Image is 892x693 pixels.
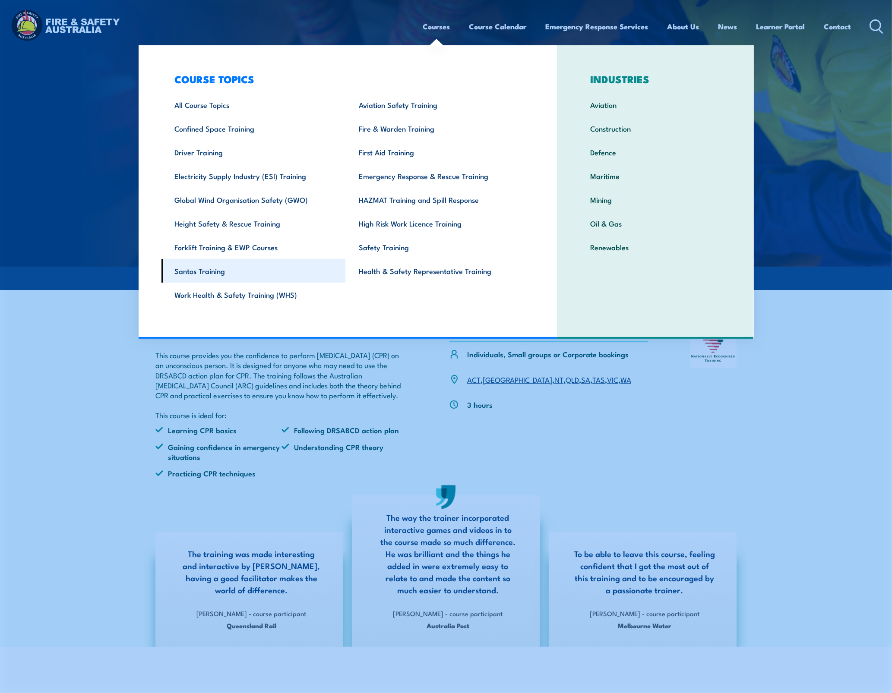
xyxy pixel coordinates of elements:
[467,374,481,384] a: ACT
[469,15,527,38] a: Course Calendar
[155,468,282,478] li: Practicing CPR techniques
[345,259,530,283] a: Health & Safety Representative Training
[581,374,590,384] a: SA
[161,211,346,235] a: Height Safety & Rescue Training
[467,349,629,359] p: Individuals, Small groups or Corporate bookings
[577,93,734,117] a: Aviation
[345,235,530,259] a: Safety Training
[467,375,631,384] p: , , , , , , ,
[423,15,450,38] a: Courses
[282,442,408,462] li: Understanding CPR theory
[345,140,530,164] a: First Aid Training
[196,608,306,618] strong: [PERSON_NAME] - course participant
[155,350,408,400] p: This course provides you the confidence to perform [MEDICAL_DATA] (CPR) on an unconscious person....
[345,188,530,211] a: HAZMAT Training and Spill Response
[161,283,346,306] a: Work Health & Safety Training (WHS)
[161,117,346,140] a: Confined Space Training
[161,140,346,164] a: Driver Training
[393,608,503,618] strong: [PERSON_NAME] - course participant
[577,117,734,140] a: Construction
[181,548,322,596] p: The training was made interesting and interactive by [PERSON_NAME], having a good facilitator mak...
[377,621,518,630] span: Australia Post
[574,548,715,596] p: To be able to leave this course, feeling confident that I got the most out of this training and t...
[467,400,493,409] p: 3 hours
[577,73,734,85] h3: INDUSTRIES
[161,164,346,188] a: Electricity Supply Industry (ESI) Training
[690,324,737,368] img: Nationally Recognised Training logo.
[345,211,530,235] a: High Risk Work Licence Training
[161,235,346,259] a: Forklift Training & EWP Courses
[756,15,805,38] a: Learner Portal
[667,15,699,38] a: About Us
[161,188,346,211] a: Global Wind Organisation Safety (GWO)
[718,15,737,38] a: News
[577,164,734,188] a: Maritime
[345,117,530,140] a: Fire & Warden Training
[554,374,563,384] a: NT
[483,374,552,384] a: [GEOGRAPHIC_DATA]
[577,211,734,235] a: Oil & Gas
[574,621,715,630] span: Melbourne Water
[345,93,530,117] a: Aviation Safety Training
[577,235,734,259] a: Renewables
[620,374,631,384] a: WA
[155,442,282,462] li: Gaining confidence in emergency situations
[577,140,734,164] a: Defence
[181,621,322,630] span: Queensland Rail
[345,164,530,188] a: Emergency Response & Rescue Training
[607,374,618,384] a: VIC
[161,93,346,117] a: All Course Topics
[161,259,346,283] a: Santos Training
[155,425,282,435] li: Learning CPR basics
[577,188,734,211] a: Mining
[377,511,518,596] p: The way the trainer incorporated interactive games and videos in to the course made so much diffe...
[282,425,408,435] li: Following DRSABCD action plan
[824,15,851,38] a: Contact
[161,73,530,85] h3: COURSE TOPICS
[155,410,408,420] p: This course is ideal for:
[566,374,579,384] a: QLD
[546,15,648,38] a: Emergency Response Services
[590,608,699,618] strong: [PERSON_NAME] - course participant
[592,374,605,384] a: TAS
